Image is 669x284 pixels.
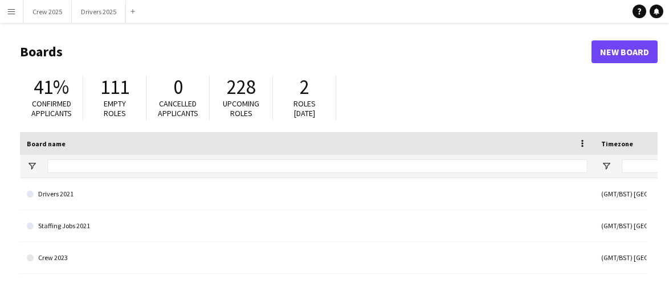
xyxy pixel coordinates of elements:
input: Board name Filter Input [47,159,588,173]
button: Open Filter Menu [27,161,37,171]
a: New Board [592,40,658,63]
span: 41% [34,75,69,100]
span: Roles [DATE] [293,98,316,118]
span: 228 [227,75,256,100]
span: Confirmed applicants [31,98,72,118]
span: 111 [100,75,129,100]
span: Empty roles [104,98,126,118]
a: Crew 2023 [27,242,588,274]
span: Board name [27,139,66,148]
a: Drivers 2021 [27,178,588,210]
span: 2 [300,75,309,100]
span: Timezone [601,139,633,148]
button: Open Filter Menu [601,161,611,171]
a: Staffing Jobs 2021 [27,210,588,242]
button: Drivers 2025 [72,1,126,23]
h1: Boards [20,43,592,60]
span: 0 [173,75,183,100]
span: Upcoming roles [223,98,259,118]
span: Cancelled applicants [158,98,198,118]
button: Crew 2025 [23,1,72,23]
